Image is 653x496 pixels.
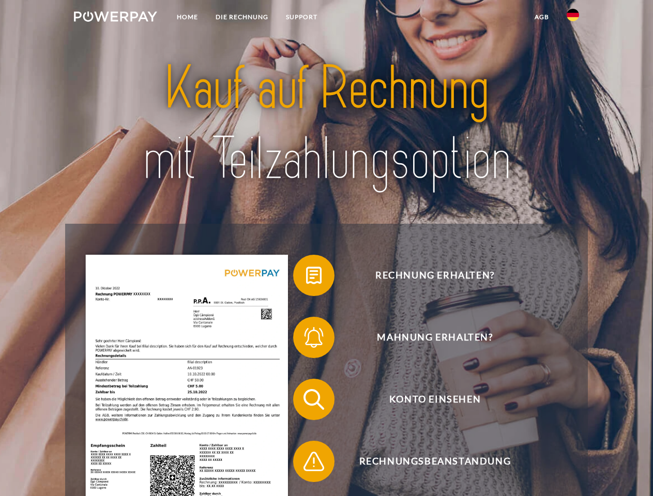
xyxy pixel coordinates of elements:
span: Rechnung erhalten? [308,255,561,296]
button: Mahnung erhalten? [293,317,562,358]
img: de [567,9,579,21]
a: DIE RECHNUNG [207,8,277,26]
span: Mahnung erhalten? [308,317,561,358]
img: qb_warning.svg [301,448,327,474]
button: Rechnung erhalten? [293,255,562,296]
a: SUPPORT [277,8,326,26]
img: qb_search.svg [301,386,327,412]
img: logo-powerpay-white.svg [74,11,157,22]
span: Konto einsehen [308,379,561,420]
img: title-powerpay_de.svg [99,50,554,198]
a: agb [526,8,558,26]
span: Rechnungsbeanstandung [308,441,561,482]
button: Rechnungsbeanstandung [293,441,562,482]
a: Home [168,8,207,26]
img: qb_bell.svg [301,324,327,350]
img: qb_bill.svg [301,262,327,288]
button: Konto einsehen [293,379,562,420]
